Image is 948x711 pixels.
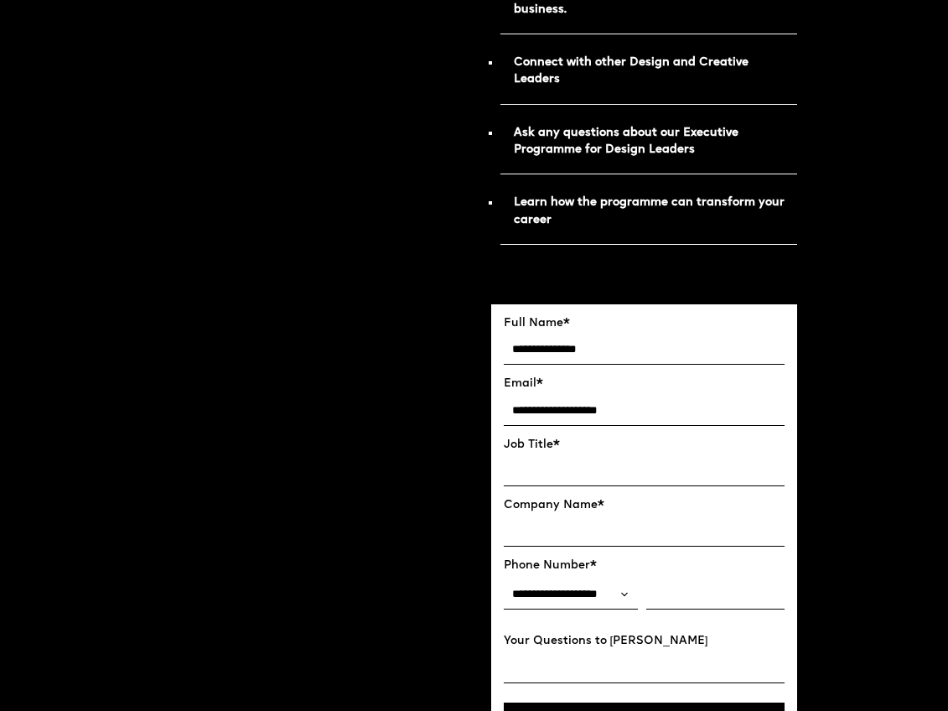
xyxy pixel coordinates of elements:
strong: Learn how the programme can transform your career [514,197,785,225]
label: Email [504,377,785,391]
strong: Connect with other Design and Creative Leaders [514,57,749,85]
label: Company Name [504,499,785,512]
label: Full Name [504,317,785,330]
strong: Ask any questions about our Executive Programme for Design Leaders [514,127,738,155]
label: Your Questions to [PERSON_NAME] [504,635,785,648]
label: Phone Number [504,559,785,573]
label: Job Title [504,439,785,452]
